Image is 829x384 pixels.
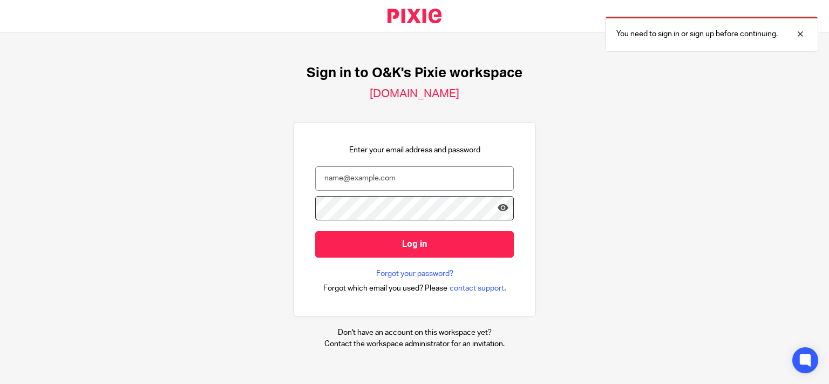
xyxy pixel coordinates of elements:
h2: [DOMAIN_NAME] [370,87,459,101]
h1: Sign in to O&K's Pixie workspace [307,65,522,82]
p: Don't have an account on this workspace yet? [324,327,505,338]
p: You need to sign in or sign up before continuing. [616,29,778,39]
input: name@example.com [315,166,514,191]
a: Forgot your password? [376,268,453,279]
span: contact support [450,283,504,294]
span: Forgot which email you used? Please [323,283,447,294]
p: Enter your email address and password [349,145,480,156]
div: . [323,282,506,294]
input: Log in [315,231,514,258]
p: Contact the workspace administrator for an invitation. [324,339,505,349]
